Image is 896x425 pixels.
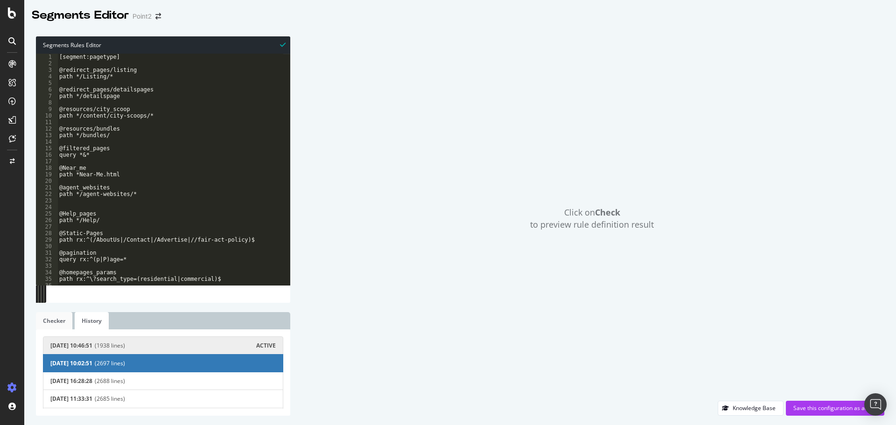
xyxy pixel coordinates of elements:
div: 34 [36,269,58,276]
div: arrow-right-arrow-left [155,13,161,20]
div: 2 [36,60,58,67]
span: [DATE] 11:33:31 [50,395,92,403]
div: 16 [36,152,58,158]
div: 25 [36,210,58,217]
div: 20 [36,178,58,184]
div: 23 [36,197,58,204]
span: ACTIVE [256,341,276,349]
span: Click on to preview rule definition result [530,207,654,230]
span: Syntax is valid [280,40,286,49]
div: 12 [36,125,58,132]
div: Segments Rules Editor [36,36,290,54]
div: 9 [36,106,58,112]
div: Knowledge Base [733,404,776,412]
div: 24 [36,204,58,210]
div: 1 [36,54,58,60]
div: Open Intercom Messenger [864,393,887,416]
button: [DATE] 16:28:28(2688 lines) [43,372,283,390]
div: 4 [36,73,58,80]
strong: Check [595,207,620,218]
div: 28 [36,230,58,237]
div: 33 [36,263,58,269]
div: 17 [36,158,58,165]
div: 8 [36,99,58,106]
div: 26 [36,217,58,223]
button: Knowledge Base [718,401,784,416]
button: Save this configuration as active [786,401,884,416]
div: Save this configuration as active [793,404,877,412]
button: [DATE] 11:33:31(2685 lines) [43,390,283,408]
div: 11 [36,119,58,125]
div: 7 [36,93,58,99]
div: 31 [36,250,58,256]
div: 21 [36,184,58,191]
button: [DATE] 10:46:51(1938 lines)ACTIVE [43,336,283,355]
div: 27 [36,223,58,230]
div: 36 [36,282,58,289]
div: 14 [36,139,58,145]
div: 15 [36,145,58,152]
div: Segments Editor [32,7,129,23]
div: 5 [36,80,58,86]
a: Checker [36,312,72,329]
span: (1938 lines) [95,341,256,349]
div: 29 [36,237,58,243]
div: 19 [36,171,58,178]
div: 22 [36,191,58,197]
div: 6 [36,86,58,93]
div: 3 [36,67,58,73]
span: (2685 lines) [95,395,276,403]
a: History [75,312,109,329]
span: [DATE] 16:28:28 [50,377,92,385]
span: (2688 lines) [95,377,276,385]
span: [DATE] 10:02:51 [50,359,92,367]
a: Knowledge Base [718,404,784,412]
span: [DATE] 10:46:51 [50,341,92,349]
div: Point2 [133,12,152,21]
span: (2697 lines) [95,359,276,367]
div: 30 [36,243,58,250]
div: 35 [36,276,58,282]
div: 18 [36,165,58,171]
div: 32 [36,256,58,263]
div: 10 [36,112,58,119]
div: 13 [36,132,58,139]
